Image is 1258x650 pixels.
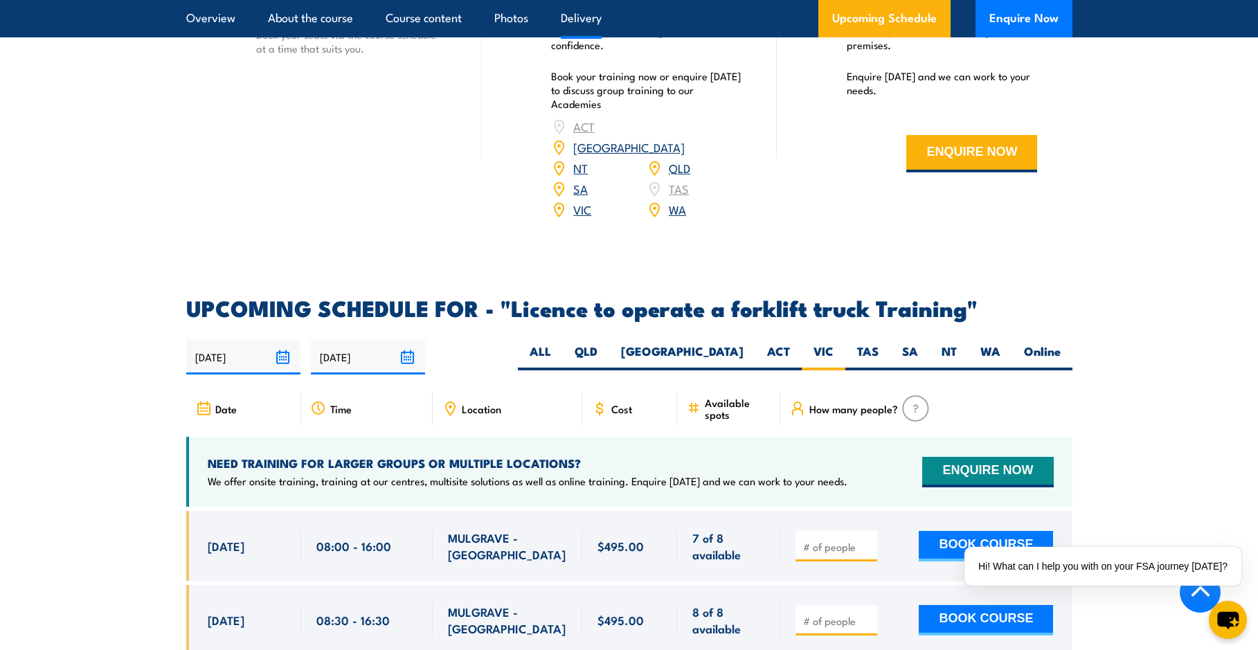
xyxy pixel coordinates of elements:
span: Time [330,403,352,415]
span: Cost [611,403,632,415]
button: chat-button [1209,601,1247,639]
span: $495.00 [597,612,644,628]
a: VIC [573,201,591,217]
label: QLD [563,343,609,370]
label: SA [890,343,930,370]
p: Book your training now or enquire [DATE] to discuss group training to our Academies [551,69,742,111]
label: ALL [518,343,563,370]
a: [GEOGRAPHIC_DATA] [573,138,685,155]
span: Location [462,403,501,415]
p: We offer onsite training, training at our centres, multisite solutions as well as online training... [208,474,847,488]
span: $495.00 [597,538,644,554]
label: [GEOGRAPHIC_DATA] [609,343,755,370]
button: BOOK COURSE [919,605,1053,635]
label: VIC [802,343,845,370]
p: Book your seats via the course schedule at a time that suits you. [256,28,447,55]
p: Enquire [DATE] and we can work to your needs. [847,69,1038,97]
label: WA [969,343,1012,370]
span: Available spots [705,397,771,420]
a: NT [573,159,588,176]
input: # of people [803,614,872,628]
a: WA [669,201,686,217]
label: Online [1012,343,1072,370]
span: Date [215,403,237,415]
div: Hi! What can I help you with on your FSA journey [DATE]? [964,547,1241,586]
span: 08:00 - 16:00 [316,538,391,554]
label: ACT [755,343,802,370]
span: [DATE] [208,538,244,554]
a: QLD [669,159,690,176]
a: SA [573,180,588,197]
input: From date [186,339,300,374]
button: ENQUIRE NOW [906,135,1037,172]
span: 08:30 - 16:30 [316,612,390,628]
label: NT [930,343,969,370]
span: MULGRAVE - [GEOGRAPHIC_DATA] [448,530,567,562]
input: To date [311,339,425,374]
span: MULGRAVE - [GEOGRAPHIC_DATA] [448,604,567,636]
span: How many people? [809,403,898,415]
button: ENQUIRE NOW [922,457,1053,487]
button: BOOK COURSE [919,531,1053,561]
h2: UPCOMING SCHEDULE FOR - "Licence to operate a forklift truck Training" [186,298,1072,317]
span: 7 of 8 available [692,530,765,562]
span: [DATE] [208,612,244,628]
span: 8 of 8 available [692,604,765,636]
input: # of people [803,540,872,554]
label: TAS [845,343,890,370]
h4: NEED TRAINING FOR LARGER GROUPS OR MULTIPLE LOCATIONS? [208,455,847,471]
